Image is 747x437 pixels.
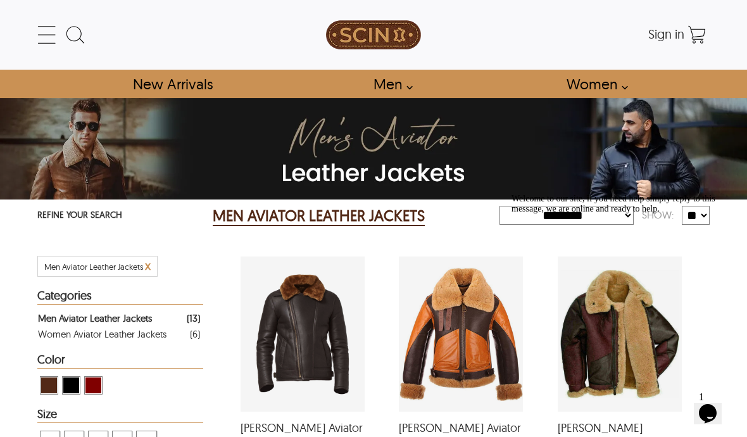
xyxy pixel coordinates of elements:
[62,376,80,395] div: View Black Men Aviator Leather Jackets
[37,353,203,369] div: Heading Filter Men Aviator Leather Jackets by Color
[38,310,152,326] div: Men Aviator Leather Jackets
[213,206,425,226] h2: MEN AVIATOR LEATHER JACKETS
[5,5,209,25] span: Welcome to our site, if you need help simply reply to this message, we are online and ready to help.
[37,289,203,305] div: Heading Filter Men Aviator Leather Jackets by Categories
[506,189,734,380] iframe: chat widget
[118,70,227,98] a: Shop New Arrivals
[5,5,233,25] div: Welcome to our site, if you need help simply reply to this message, we are online and ready to help.
[38,326,166,342] div: Women Aviator Leather Jackets
[44,262,143,272] span: Filter Men Aviator Leather Jackets
[190,326,200,342] div: ( 6 )
[648,26,684,42] span: Sign in
[187,310,200,326] div: ( 13 )
[261,6,486,63] a: SCIN
[145,258,151,273] span: x
[37,408,203,423] div: Heading Filter Men Aviator Leather Jackets by Size
[552,70,635,98] a: Shop Women Leather Jackets
[37,206,203,225] p: REFINE YOUR SEARCH
[145,262,151,272] a: Cancel Filter
[648,30,684,41] a: Sign in
[84,376,103,395] div: View Maroon Men Aviator Leather Jackets
[213,203,499,229] div: Men Aviator Leather Jackets 13 Results Found
[38,326,200,342] a: Filter Women Aviator Leather Jackets
[684,22,710,47] a: Shopping Cart
[326,6,421,63] img: SCIN
[694,386,734,424] iframe: chat widget
[359,70,420,98] a: shop men's leather jackets
[40,376,58,395] div: View Brown ( Brand Color ) Men Aviator Leather Jackets
[38,310,200,326] a: Filter Men Aviator Leather Jackets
